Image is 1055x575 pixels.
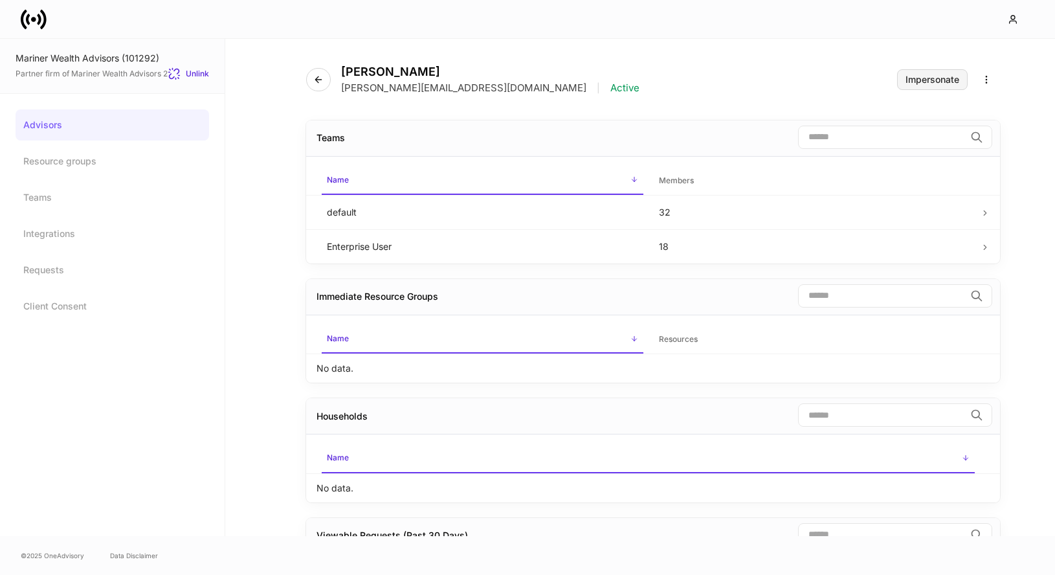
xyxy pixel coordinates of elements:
td: 32 [649,195,981,229]
div: Viewable Requests (Past 30 Days) [316,529,468,542]
div: Immediate Resource Groups [316,290,438,303]
a: Teams [16,182,209,213]
h6: Resources [659,333,698,345]
button: Impersonate [897,69,968,90]
a: Resource groups [16,146,209,177]
h4: [PERSON_NAME] [341,65,639,79]
a: Client Consent [16,291,209,322]
button: Unlink [168,67,209,80]
div: Impersonate [905,75,959,84]
p: No data. [316,362,353,375]
div: Mariner Wealth Advisors (101292) [16,52,209,65]
a: Requests [16,254,209,286]
td: Enterprise User [316,229,649,264]
p: No data. [316,482,353,495]
span: Name [322,326,643,354]
p: [PERSON_NAME][EMAIL_ADDRESS][DOMAIN_NAME] [341,82,586,95]
a: Advisors [16,109,209,141]
td: 18 [649,229,981,264]
span: Name [322,167,643,195]
a: Data Disclaimer [110,550,158,561]
a: Integrations [16,218,209,249]
span: Members [654,168,975,194]
td: default [316,195,649,229]
span: Resources [654,326,975,353]
span: Partner firm of [16,69,168,79]
h6: Name [327,451,349,464]
p: Active [610,82,639,95]
h6: Name [327,332,349,344]
p: | [597,82,600,95]
div: Teams [316,131,345,144]
a: Mariner Wealth Advisors 2 [71,69,168,78]
span: © 2025 OneAdvisory [21,550,84,561]
span: Name [322,445,975,473]
h6: Members [659,174,694,186]
div: Households [316,410,368,423]
h6: Name [327,174,349,186]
